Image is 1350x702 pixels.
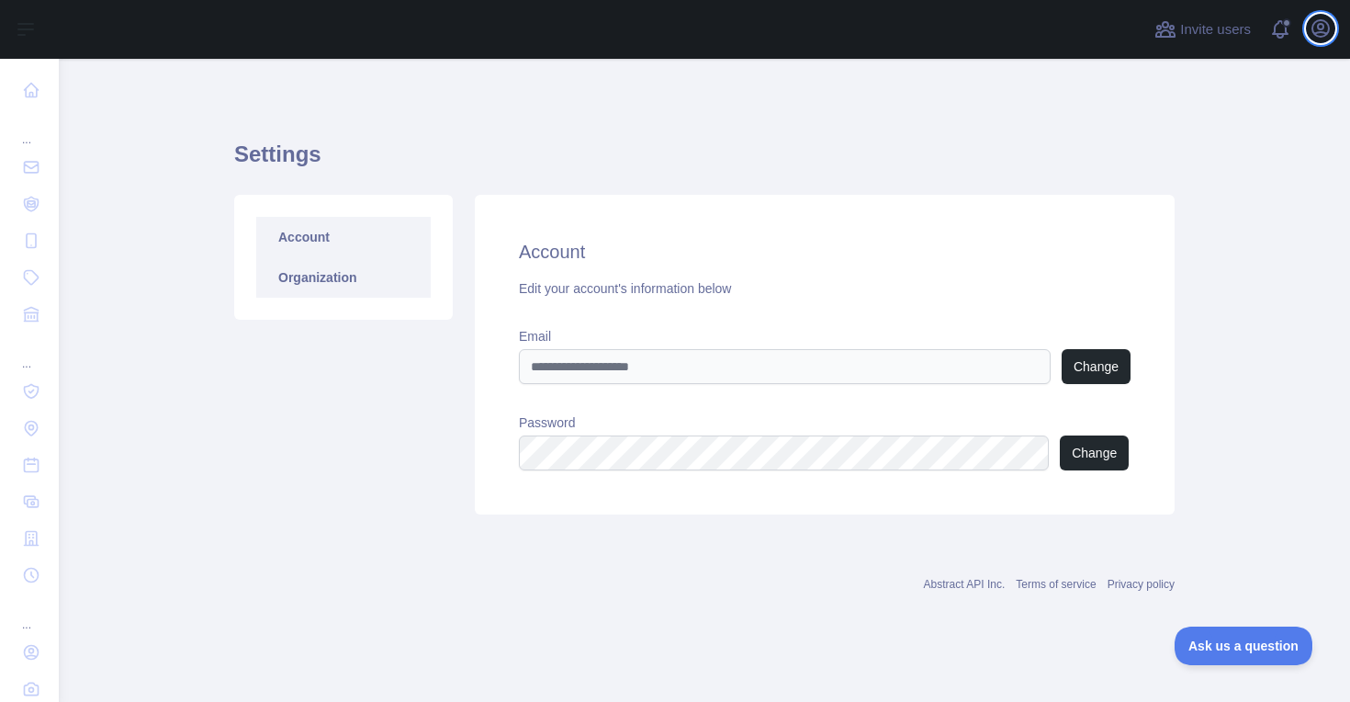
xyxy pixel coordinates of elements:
[519,327,1131,345] label: Email
[1180,19,1251,40] span: Invite users
[256,217,431,257] a: Account
[924,578,1006,591] a: Abstract API Inc.
[15,334,44,371] div: ...
[1062,349,1131,384] button: Change
[234,140,1175,184] h1: Settings
[519,279,1131,298] div: Edit your account's information below
[519,239,1131,265] h2: Account
[15,110,44,147] div: ...
[519,413,1131,432] label: Password
[1016,578,1096,591] a: Terms of service
[1108,578,1175,591] a: Privacy policy
[256,257,431,298] a: Organization
[1151,15,1254,44] button: Invite users
[1060,436,1129,470] button: Change
[1175,627,1313,665] iframe: Toggle Customer Support
[15,595,44,632] div: ...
